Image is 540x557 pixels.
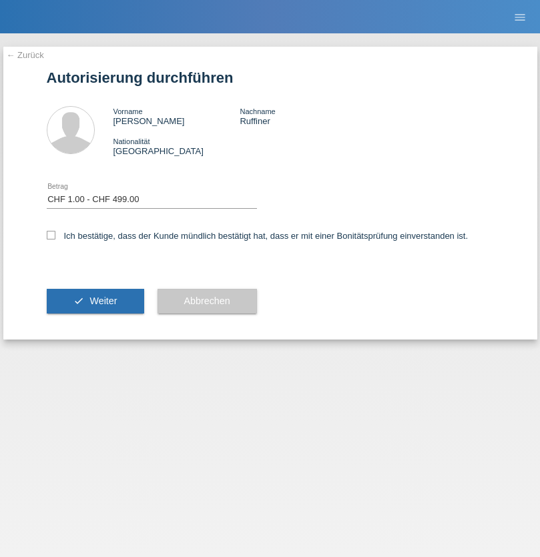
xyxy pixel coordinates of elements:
[47,69,494,86] h1: Autorisierung durchführen
[240,107,275,115] span: Nachname
[89,296,117,306] span: Weiter
[240,106,366,126] div: Ruffiner
[513,11,527,24] i: menu
[113,137,150,145] span: Nationalität
[7,50,44,60] a: ← Zurück
[113,136,240,156] div: [GEOGRAPHIC_DATA]
[184,296,230,306] span: Abbrechen
[158,289,257,314] button: Abbrechen
[73,296,84,306] i: check
[113,106,240,126] div: [PERSON_NAME]
[113,107,143,115] span: Vorname
[507,13,533,21] a: menu
[47,289,144,314] button: check Weiter
[47,231,469,241] label: Ich bestätige, dass der Kunde mündlich bestätigt hat, dass er mit einer Bonitätsprüfung einversta...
